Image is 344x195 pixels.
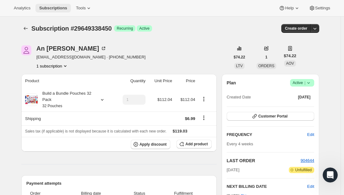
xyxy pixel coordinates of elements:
[76,6,86,11] span: Tools
[157,97,172,102] span: $112.04
[139,26,150,31] span: Active
[13,13,55,21] img: logo
[67,10,80,22] img: Profile image for Facundo
[304,80,305,85] span: |
[174,74,197,88] th: Price
[185,116,195,121] span: $6.99
[31,25,112,32] span: Subscription #29649338450
[258,114,288,119] span: Customer Portal
[323,167,338,182] iframe: Intercom live chat
[294,93,314,102] button: [DATE]
[265,55,267,60] span: 1
[42,104,62,108] small: 32 Pouches
[13,66,113,76] p: How can we help?
[10,4,34,12] button: Analytics
[28,105,34,112] div: Fin
[285,26,307,31] span: Create order
[177,140,211,148] button: Add product
[304,130,318,140] button: Edit
[307,183,314,190] button: Edit
[307,132,314,138] span: Edit
[83,147,105,151] span: Messages
[21,45,31,55] span: An Pelletier
[285,6,294,11] span: Help
[38,90,94,109] div: Build a Bundle Pouches 32 Pack
[72,4,96,12] button: Tools
[79,10,92,22] img: Profile image for Adrian
[98,128,105,136] img: Profile image for Fin
[131,140,171,149] button: Apply discount
[199,114,209,121] button: Shipping actions
[298,95,310,100] span: [DATE]
[236,64,243,68] span: LTV
[108,10,119,21] div: Close
[227,132,307,138] h2: FREQUENCY
[24,147,38,151] span: Home
[227,80,236,86] h2: Plan
[180,97,195,102] span: $112.04
[21,112,114,125] th: Shipping
[147,74,174,88] th: Unit Price
[227,183,307,190] h2: NEXT BILLING DATE
[227,142,253,146] span: Every 4 weeks
[21,24,30,33] button: Subscriptions
[293,80,312,86] span: Active
[7,93,119,117] div: Profile image for FinIf you still need help with the bundle.subtitle metafield or have any other ...
[117,26,133,31] span: Recurring
[227,112,314,121] button: Customer Portal
[21,74,114,88] th: Product
[305,4,334,12] button: Settings
[14,6,30,11] span: Analytics
[91,10,103,22] img: Profile image for Brian
[114,74,147,88] th: Quantity
[36,63,68,69] button: Product actions
[39,6,67,11] span: Subscriptions
[230,53,249,62] button: $74.22
[13,89,113,96] div: Recent message
[185,142,208,147] span: Add product
[227,94,251,100] span: Created Date
[284,53,296,59] span: $74.22
[36,45,107,52] div: An [PERSON_NAME]
[13,125,95,132] div: Ask a question
[262,53,271,62] button: 1
[35,4,71,12] button: Subscriptions
[301,158,314,163] a: 904644
[36,54,146,60] span: [EMAIL_ADDRESS][DOMAIN_NAME] · [PHONE_NUMBER]
[295,167,312,172] span: Unfulfilled
[199,96,209,102] button: Product actions
[227,157,301,164] h2: LAST ORDER
[6,84,119,117] div: Recent messageProfile image for FinIf you still need help with the bundle.subtitle metafield or h...
[13,99,25,111] img: Profile image for Fin
[63,131,125,156] button: Messages
[6,120,119,144] div: Ask a questionProfile image for Fin
[258,64,274,68] span: ORDERS
[26,180,212,187] h2: Payment attempts
[301,157,314,164] button: 904644
[140,142,167,147] span: Apply discount
[281,24,311,33] button: Create order
[286,61,294,66] span: AOV
[315,6,330,11] span: Settings
[227,167,240,173] span: [DATE]
[25,129,167,133] span: Sales tax (if applicable) is not displayed because it is calculated with each new order.
[173,129,188,133] span: $119.03
[13,44,113,66] p: Hi [PERSON_NAME] 👋
[35,105,53,112] div: • 5h ago
[234,55,245,60] span: $74.22
[275,4,304,12] button: Help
